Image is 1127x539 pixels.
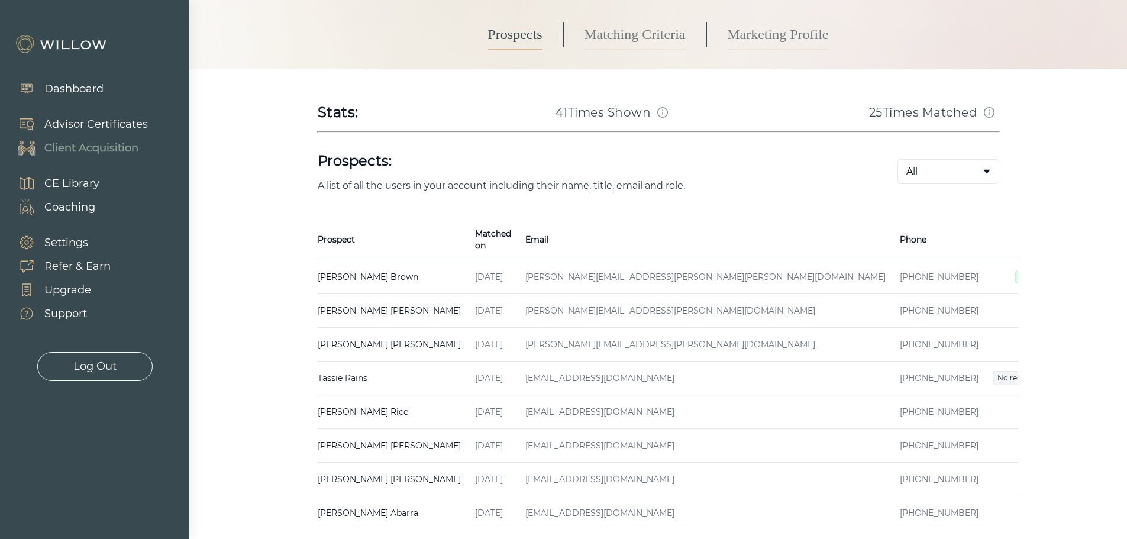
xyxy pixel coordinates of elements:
a: Coaching [6,195,99,219]
span: All [906,164,918,179]
span: caret-down [982,167,992,176]
div: Upgrade [44,282,91,298]
span: Won (Matched) [1015,270,1079,284]
td: [PHONE_NUMBER] [893,395,986,429]
td: [DATE] [468,362,518,395]
td: [PHONE_NUMBER] [893,328,986,362]
div: Settings [44,235,88,251]
div: Coaching [44,199,95,215]
button: Match info [980,103,999,122]
td: [PERSON_NAME] Rice [318,395,468,429]
th: Phone [893,220,986,260]
a: Refer & Earn [6,254,111,278]
td: [DATE] [468,429,518,463]
th: Email [518,220,893,260]
td: [DATE] [468,294,518,328]
td: [DATE] [468,260,518,294]
td: [EMAIL_ADDRESS][DOMAIN_NAME] [518,429,893,463]
a: CE Library [6,172,99,195]
td: [PHONE_NUMBER] [893,294,986,328]
div: Dashboard [44,81,104,97]
td: [DATE] [468,463,518,496]
h1: Prospects: [318,151,860,170]
td: [EMAIL_ADDRESS][DOMAIN_NAME] [518,496,893,530]
td: Tassie Rains [318,362,468,395]
a: Client Acquisition [6,136,148,160]
h3: 25 Times Matched [869,104,978,121]
td: [EMAIL_ADDRESS][DOMAIN_NAME] [518,362,893,395]
td: [PERSON_NAME] Abarra [318,496,468,530]
span: info-circle [657,107,668,118]
a: Advisor Certificates [6,112,148,136]
td: [DATE] [468,496,518,530]
td: [PHONE_NUMBER] [893,496,986,530]
button: Match info [653,103,672,122]
td: [PERSON_NAME] [PERSON_NAME] [318,463,468,496]
div: Log Out [73,359,117,375]
td: [PERSON_NAME] [PERSON_NAME] [318,294,468,328]
a: Marketing Profile [727,20,828,50]
img: Willow [15,35,109,54]
div: Stats: [318,103,359,122]
td: [PERSON_NAME][EMAIL_ADDRESS][PERSON_NAME][PERSON_NAME][DOMAIN_NAME] [518,260,893,294]
span: info-circle [984,107,994,118]
a: Settings [6,231,111,254]
div: CE Library [44,176,99,192]
div: Advisor Certificates [44,117,148,133]
td: [PERSON_NAME] [PERSON_NAME] [318,429,468,463]
td: [PERSON_NAME][EMAIL_ADDRESS][PERSON_NAME][DOMAIN_NAME] [518,294,893,328]
td: [PHONE_NUMBER] [893,429,986,463]
td: [PERSON_NAME] [PERSON_NAME] [318,328,468,362]
p: A list of all the users in your account including their name, title, email and role. [318,180,860,191]
td: [PHONE_NUMBER] [893,260,986,294]
td: [PERSON_NAME] Brown [318,260,468,294]
a: Matching Criteria [584,20,685,50]
td: [PHONE_NUMBER] [893,463,986,496]
td: [EMAIL_ADDRESS][DOMAIN_NAME] [518,395,893,429]
h3: 41 Times Shown [556,104,651,121]
a: Prospects [488,20,542,50]
th: Matched on [468,220,518,260]
td: [PERSON_NAME][EMAIL_ADDRESS][PERSON_NAME][DOMAIN_NAME] [518,328,893,362]
td: [DATE] [468,328,518,362]
td: [PHONE_NUMBER] [893,362,986,395]
th: Prospect [318,220,468,260]
a: Upgrade [6,278,111,302]
div: Refer & Earn [44,259,111,275]
div: Support [44,306,87,322]
td: [EMAIL_ADDRESS][DOMAIN_NAME] [518,463,893,496]
th: Status [986,220,1086,260]
a: Dashboard [6,77,104,101]
span: No response received [993,371,1079,385]
div: Client Acquisition [44,140,138,156]
td: [DATE] [468,395,518,429]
